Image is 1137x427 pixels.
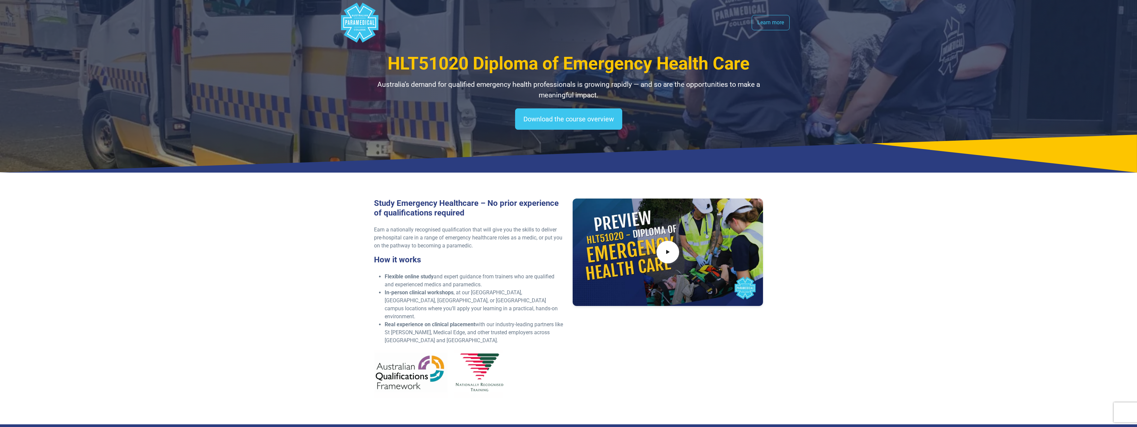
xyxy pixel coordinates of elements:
[385,273,434,280] strong: Flexible online study
[388,53,750,74] span: HLT51020 Diploma of Emergency Health Care
[385,289,565,321] li: , at our [GEOGRAPHIC_DATA], [GEOGRAPHIC_DATA], [GEOGRAPHIC_DATA], or [GEOGRAPHIC_DATA] campus loc...
[385,321,475,328] strong: Real experience on clinical placement
[374,79,763,100] p: Australia’s demand for qualified emergency health professionals is growing rapidly — and so are t...
[340,3,380,43] div: Australian Paramedical College
[374,226,565,250] p: Earn a nationally recognised qualification that will give you the skills to deliver pre-hospital ...
[515,108,622,130] a: Download the course overview
[374,199,565,218] h3: Study Emergency Healthcare – No prior experience of qualifications required
[385,321,565,345] li: with our industry-leading partners like St [PERSON_NAME], Medical Edge, and other trusted employe...
[385,289,454,296] strong: In-person clinical workshops
[374,255,565,265] h3: How it works
[752,15,790,30] a: Learn more
[385,273,565,289] li: and expert guidance from trainers who are qualified and experienced medics and paramedics.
